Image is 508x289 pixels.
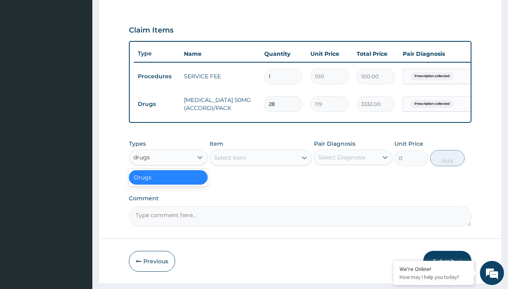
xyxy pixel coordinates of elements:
[180,68,260,84] td: SERVICE FEE
[129,195,471,202] label: Comment
[129,140,146,147] label: Types
[314,140,355,148] label: Pair Diagnosis
[430,150,464,166] button: Add
[353,46,399,62] th: Total Price
[4,199,153,227] textarea: Type your message and hit 'Enter'
[47,91,111,172] span: We're online!
[134,46,180,61] th: Type
[423,251,471,272] button: Submit
[399,46,487,62] th: Pair Diagnosis
[129,170,208,185] div: Drugs
[214,154,246,162] div: Select Item
[400,265,468,273] div: We're Online!
[42,45,135,55] div: Chat with us now
[180,46,260,62] th: Name
[394,140,423,148] label: Unit Price
[210,140,223,148] label: Item
[134,97,180,112] td: Drugs
[260,46,306,62] th: Quantity
[410,72,454,80] span: Prescription collected
[318,153,365,161] div: Select Diagnosis
[306,46,353,62] th: Unit Price
[410,100,454,108] span: Prescription collected
[129,26,173,35] h3: Claim Items
[180,92,260,116] td: [MEDICAL_DATA] 50MG (ACCORD)/PACK
[129,251,175,272] button: Previous
[15,40,33,60] img: d_794563401_company_1708531726252_794563401
[134,69,180,84] td: Procedures
[400,274,468,281] p: How may I help you today?
[132,4,151,23] div: Minimize live chat window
